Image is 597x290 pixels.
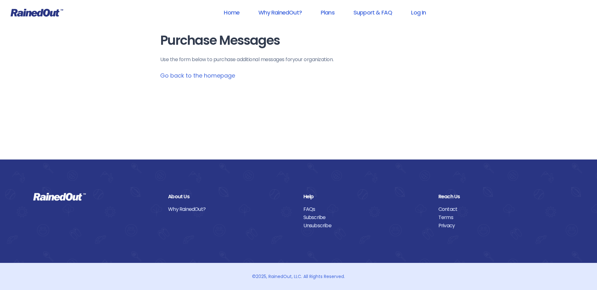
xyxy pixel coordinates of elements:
[168,193,294,201] div: About Us
[303,222,429,230] a: Unsubscribe
[250,5,310,20] a: Why RainedOut?
[168,205,294,213] a: Why RainedOut?
[303,205,429,213] a: FAQs
[438,205,564,213] a: Contact
[438,222,564,230] a: Privacy
[438,193,564,201] div: Reach Us
[345,5,400,20] a: Support & FAQ
[313,5,343,20] a: Plans
[160,72,235,79] a: Go back to the homepage
[216,5,248,20] a: Home
[438,213,564,222] a: Terms
[403,5,434,20] a: Log In
[160,56,437,63] p: Use the form below to purchase additional messages for your organization .
[303,193,429,201] div: Help
[160,33,437,48] h1: Purchase Messages
[303,213,429,222] a: Subscribe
